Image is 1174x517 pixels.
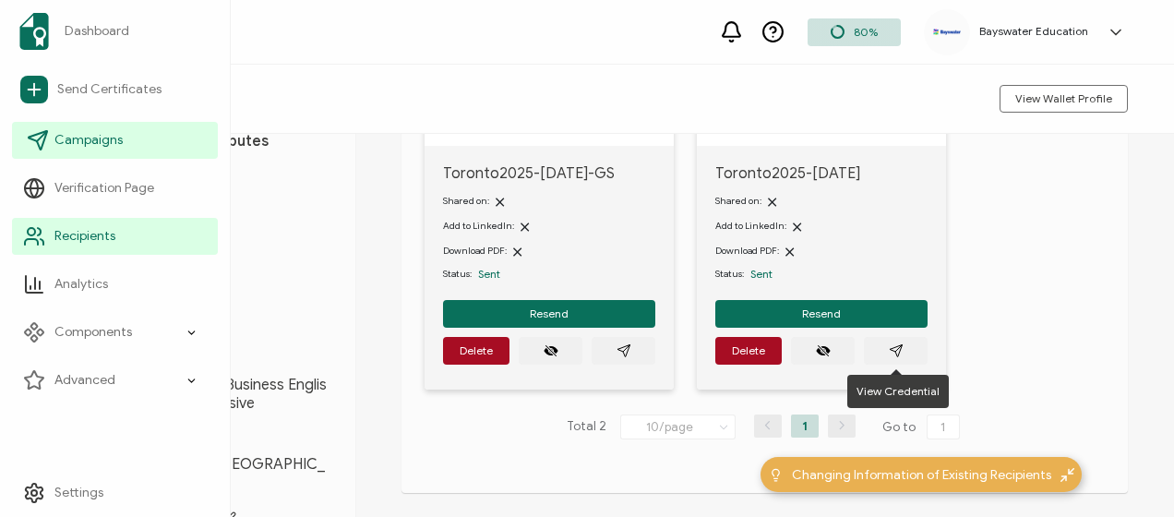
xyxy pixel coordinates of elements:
span: Send Certificates [57,80,162,99]
span: Go to [882,415,964,440]
input: Select [620,415,736,439]
span: General and Business English Super Intensive [138,376,332,413]
span: Shared on: [715,195,761,207]
span: View Wallet Profile [1015,93,1112,104]
span: Add to LinkedIn: [715,220,786,232]
span: Verification Page [54,179,154,198]
button: Resend [443,300,655,328]
ion-icon: paper plane outline [889,343,904,358]
h1: Custom Attributes [138,132,332,150]
a: Recipients [12,218,218,255]
img: e421b917-46e4-4ebc-81ec-125abdc7015c.png [933,29,961,35]
span: Advanced [54,371,115,390]
a: Campaigns [12,122,218,159]
span: Total 2 [567,415,606,440]
ion-icon: eye off [816,343,831,358]
ion-icon: eye off [544,343,558,358]
span: School [138,431,332,446]
span: Recipients [54,227,115,246]
span: Toronto2025-[DATE] [715,164,928,183]
span: Delete [732,345,765,356]
span: Resend [530,308,569,319]
span: Dashboard [65,22,129,41]
img: minimize-icon.svg [1060,468,1074,482]
span: Shared on: [443,195,489,207]
span: 80% [854,25,878,39]
span: Changing Information of Existing Recipients [792,465,1051,485]
span: Resend [802,308,841,319]
button: Resend [715,300,928,328]
button: View Wallet Profile [1000,85,1128,113]
span: CEFR Score [138,291,332,306]
span: Analytics [54,275,108,294]
a: Verification Page [12,170,218,207]
div: View Credential [847,375,949,408]
span: Add to LinkedIn: [443,220,514,232]
span: [DATE] [138,254,332,272]
img: sertifier-logomark-colored.svg [19,13,49,50]
span: Components [54,323,132,342]
span: Campaigns [54,131,123,150]
span: Status: [443,267,472,282]
span: Toronto2025-[DATE]-GS [443,164,655,183]
a: Settings [12,475,218,511]
span: Download PDF: [715,245,779,257]
iframe: Chat Widget [1082,428,1174,517]
span: [DATE] [138,193,332,211]
span: Download PDF: [443,245,507,257]
ion-icon: paper plane outline [617,343,631,358]
span: Delete [460,345,493,356]
span: Sent [478,267,500,281]
a: Dashboard [12,6,218,57]
button: Delete [443,337,509,365]
span: Status: [715,267,744,282]
span: Course name [138,352,332,367]
span: B2+ [138,315,332,333]
li: 1 [791,415,819,438]
span: Sent [750,267,773,281]
span: Start Date [138,169,332,184]
a: Send Certificates [12,68,218,111]
h5: Bayswater Education [979,25,1088,38]
a: Analytics [12,266,218,303]
span: Bayswater [GEOGRAPHIC_DATA] [138,455,332,492]
span: Settings [54,484,103,502]
span: Finish Date [138,230,332,245]
button: Delete [715,337,782,365]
